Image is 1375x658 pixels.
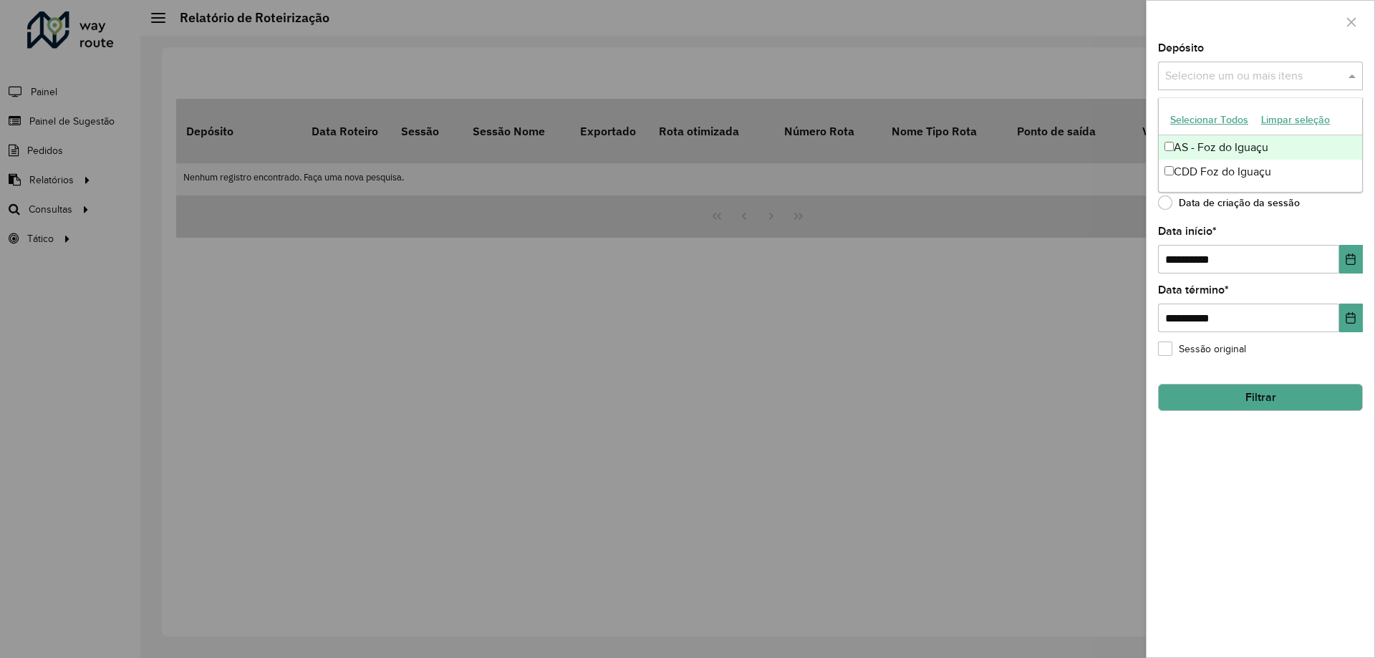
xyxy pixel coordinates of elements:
label: Data início [1158,223,1217,240]
button: Filtrar [1158,384,1363,411]
button: Limpar seleção [1255,109,1336,131]
button: Choose Date [1339,304,1363,332]
label: Data de criação da sessão [1158,195,1300,210]
div: AS - Foz do Iguaçu [1159,135,1362,160]
label: Data término [1158,281,1229,299]
label: Sessão original [1158,342,1246,357]
ng-dropdown-panel: Options list [1158,97,1363,193]
button: Selecionar Todos [1164,109,1255,131]
div: CDD Foz do Iguaçu [1159,160,1362,184]
button: Choose Date [1339,245,1363,274]
label: Depósito [1158,39,1204,57]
